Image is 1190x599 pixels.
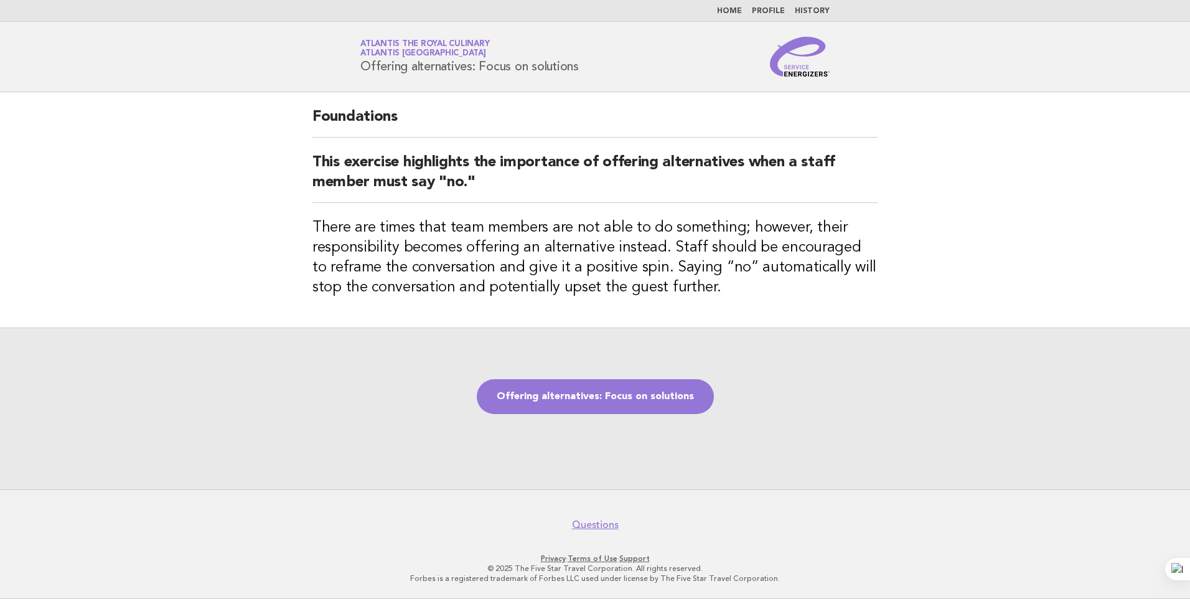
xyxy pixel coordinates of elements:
[568,554,617,563] a: Terms of Use
[360,50,486,58] span: Atlantis [GEOGRAPHIC_DATA]
[795,7,830,15] a: History
[770,37,830,77] img: Service Energizers
[572,519,619,531] a: Questions
[214,554,976,564] p: · ·
[541,554,566,563] a: Privacy
[214,564,976,573] p: © 2025 The Five Star Travel Corporation. All rights reserved.
[619,554,650,563] a: Support
[312,153,878,203] h2: This exercise highlights the importance of offering alternatives when a staff member must say "no."
[312,107,878,138] h2: Foundations
[752,7,785,15] a: Profile
[214,573,976,583] p: Forbes is a registered trademark of Forbes LLC used under license by The Five Star Travel Corpora...
[360,40,579,73] h1: Offering alternatives: Focus on solutions
[312,218,878,298] h3: There are times that team members are not able to do something; however, their responsibility bec...
[360,40,489,57] a: Atlantis the Royal CulinaryAtlantis [GEOGRAPHIC_DATA]
[717,7,742,15] a: Home
[477,379,714,414] a: Offering alternatives: Focus on solutions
